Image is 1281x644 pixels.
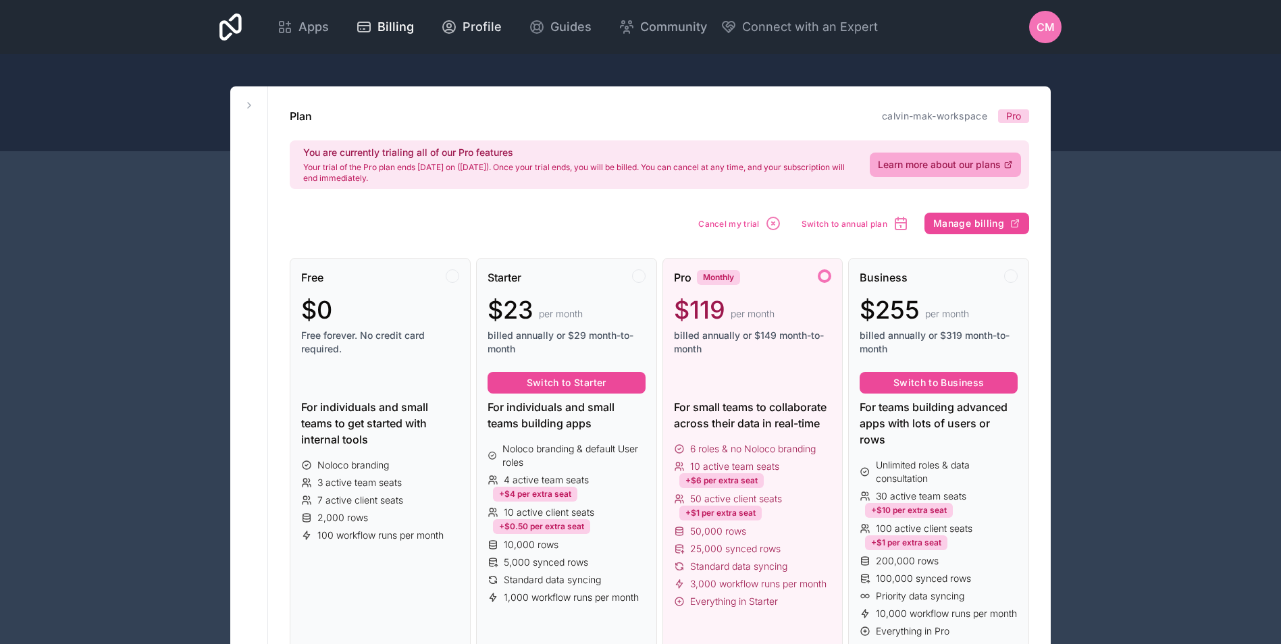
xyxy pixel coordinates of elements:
[865,535,947,550] div: +$1 per extra seat
[690,442,816,456] span: 6 roles & no Noloco branding
[493,487,577,502] div: +$4 per extra seat
[876,522,972,535] span: 100 active client seats
[317,493,403,507] span: 7 active client seats
[463,18,502,36] span: Profile
[504,473,589,487] span: 4 active team seats
[876,589,964,603] span: Priority data syncing
[742,18,878,36] span: Connect with an Expert
[876,458,1018,485] span: Unlimited roles & data consultation
[301,329,459,356] span: Free forever. No credit card required.
[690,595,778,608] span: Everything in Starter
[317,476,402,489] span: 3 active team seats
[876,572,971,585] span: 100,000 synced rows
[697,270,740,285] div: Monthly
[933,217,1004,230] span: Manage billing
[539,307,583,321] span: per month
[504,573,601,587] span: Standard data syncing
[860,399,1018,448] div: For teams building advanced apps with lots of users or rows
[870,153,1021,177] a: Learn more about our plans
[924,213,1029,234] button: Manage billing
[876,607,1017,620] span: 10,000 workflow runs per month
[878,158,1001,171] span: Learn more about our plans
[488,296,533,323] span: $23
[721,18,878,36] button: Connect with an Expert
[488,269,521,286] span: Starter
[731,307,775,321] span: per month
[345,12,425,42] a: Billing
[608,12,718,42] a: Community
[690,525,746,538] span: 50,000 rows
[860,269,908,286] span: Business
[679,506,762,520] div: +$1 per extra seat
[1006,109,1021,123] span: Pro
[674,329,832,356] span: billed annually or $149 month-to-month
[679,473,764,488] div: +$6 per extra seat
[502,442,645,469] span: Noloco branding & default User roles
[488,372,646,394] button: Switch to Starter
[876,489,966,503] span: 30 active team seats
[882,110,987,122] a: calvin-mak-workspace
[802,219,887,229] span: Switch to annual plan
[694,211,786,236] button: Cancel my trial
[301,399,459,448] div: For individuals and small teams to get started with internal tools
[550,18,592,36] span: Guides
[504,591,639,604] span: 1,000 workflow runs per month
[674,296,725,323] span: $119
[690,577,827,591] span: 3,000 workflow runs per month
[876,624,949,638] span: Everything in Pro
[493,519,590,534] div: +$0.50 per extra seat
[698,219,760,229] span: Cancel my trial
[317,458,389,472] span: Noloco branding
[504,506,594,519] span: 10 active client seats
[876,554,939,568] span: 200,000 rows
[797,211,914,236] button: Switch to annual plan
[674,399,832,431] div: For small teams to collaborate across their data in real-time
[266,12,340,42] a: Apps
[301,269,323,286] span: Free
[690,560,787,573] span: Standard data syncing
[377,18,414,36] span: Billing
[925,307,969,321] span: per month
[504,556,588,569] span: 5,000 synced rows
[860,372,1018,394] button: Switch to Business
[488,399,646,431] div: For individuals and small teams building apps
[860,296,920,323] span: $255
[317,529,444,542] span: 100 workflow runs per month
[488,329,646,356] span: billed annually or $29 month-to-month
[303,146,854,159] h2: You are currently trialing all of our Pro features
[518,12,602,42] a: Guides
[298,18,329,36] span: Apps
[690,542,781,556] span: 25,000 synced rows
[690,492,782,506] span: 50 active client seats
[303,162,854,184] p: Your trial of the Pro plan ends [DATE] on ([DATE]). Once your trial ends, you will be billed. You...
[865,503,953,518] div: +$10 per extra seat
[317,511,368,525] span: 2,000 rows
[430,12,513,42] a: Profile
[674,269,691,286] span: Pro
[1037,19,1055,35] span: CM
[690,460,779,473] span: 10 active team seats
[290,108,312,124] h1: Plan
[640,18,707,36] span: Community
[301,296,332,323] span: $0
[504,538,558,552] span: 10,000 rows
[860,329,1018,356] span: billed annually or $319 month-to-month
